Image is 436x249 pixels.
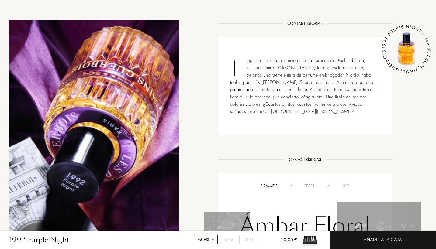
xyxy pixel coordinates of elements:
[335,183,356,189] div: Uso
[271,236,297,249] div: 20,00 €
[194,235,218,244] div: Muestra
[298,183,321,189] div: Perfil
[364,236,402,243] div: Añadir a la caja
[9,234,69,245] div: 1992 Purple Night
[301,231,319,249] img: sample box sommelier du parfum
[239,235,258,244] div: 100mL
[254,183,284,189] div: Pirámide
[388,31,425,67] img: 1992 Purple Night
[321,183,335,189] div: /
[218,37,392,135] div: Llega en limusina. Los rumores le han precedido. Multitud fuera, multitud dentro. [PERSON_NAME] y...
[220,235,237,244] div: 30mL
[223,209,388,246] div: Ámbar Floral
[284,183,298,189] div: /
